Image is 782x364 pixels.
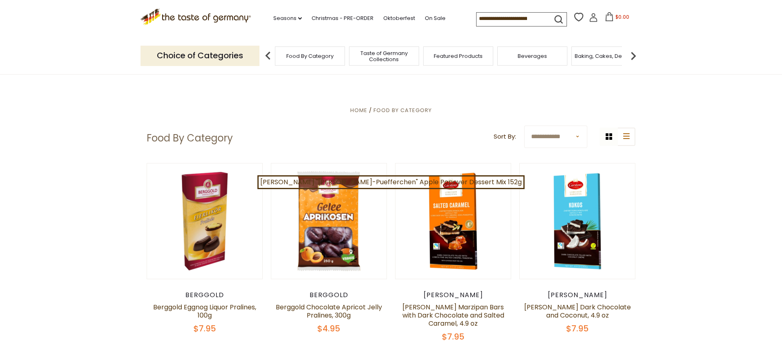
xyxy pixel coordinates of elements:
[286,53,334,59] a: Food By Category
[425,14,446,23] a: On Sale
[193,323,216,334] span: $7.95
[383,14,415,23] a: Oktoberfest
[260,48,276,64] img: previous arrow
[147,163,262,279] img: Berggold Eggnog Liquor Pralines, 100g
[395,163,511,279] img: Carstens Luebecker Marzipan Bars with Dark Chocolate and Salted Caramel, 4.9 oz
[615,13,629,20] span: $0.00
[147,291,263,299] div: Berggold
[434,53,483,59] a: Featured Products
[600,12,634,24] button: $0.00
[566,323,589,334] span: $7.95
[271,163,387,279] img: Berggold Chocolate Apricot Jelly Pralines, 300g
[442,331,464,342] span: $7.95
[395,291,511,299] div: [PERSON_NAME]
[520,163,635,279] img: Carstens Luebecker Dark Chocolate and Coconut, 4.9 oz
[402,302,504,328] a: [PERSON_NAME] Marzipan Bars with Dark Chocolate and Salted Caramel, 4.9 oz
[494,132,516,142] label: Sort By:
[257,175,525,189] a: [PERSON_NAME] "[PERSON_NAME]-Puefferchen" Apple Popover Dessert Mix 152g
[350,106,367,114] a: Home
[373,106,432,114] a: Food By Category
[312,14,373,23] a: Christmas - PRE-ORDER
[276,302,382,320] a: Berggold Chocolate Apricot Jelly Pralines, 300g
[317,323,340,334] span: $4.95
[575,53,638,59] a: Baking, Cakes, Desserts
[273,14,302,23] a: Seasons
[147,132,233,144] h1: Food By Category
[625,48,641,64] img: next arrow
[524,302,631,320] a: [PERSON_NAME] Dark Chocolate and Coconut, 4.9 oz
[153,302,256,320] a: Berggold Eggnog Liquor Pralines, 100g
[519,291,635,299] div: [PERSON_NAME]
[351,50,417,62] a: Taste of Germany Collections
[518,53,547,59] a: Beverages
[271,291,387,299] div: Berggold
[141,46,259,66] p: Choice of Categories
